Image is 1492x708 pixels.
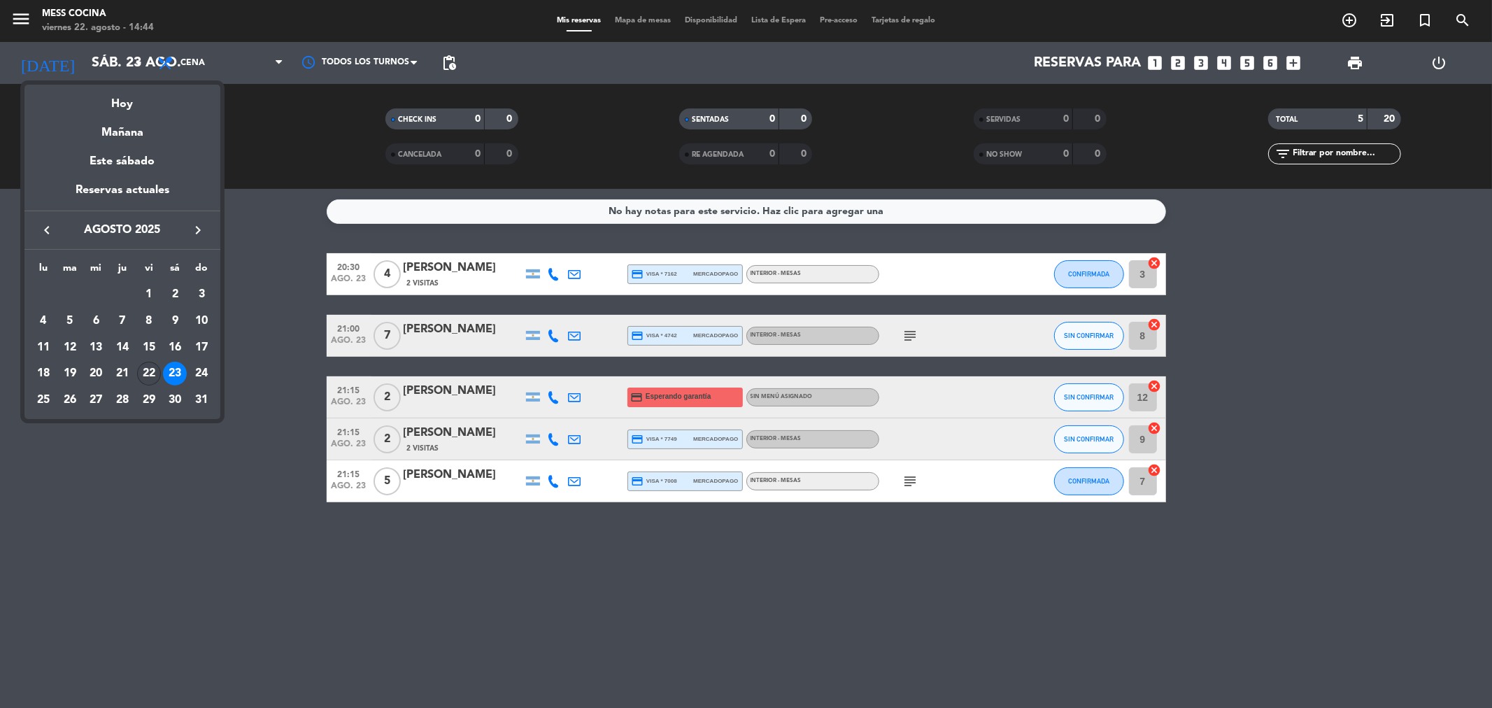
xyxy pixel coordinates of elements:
[109,387,136,413] td: 28 de agosto de 2025
[136,260,162,282] th: viernes
[58,336,82,360] div: 12
[83,361,109,388] td: 20 de agosto de 2025
[162,387,189,413] td: 30 de agosto de 2025
[190,283,213,306] div: 3
[190,362,213,385] div: 24
[162,361,189,388] td: 23 de agosto de 2025
[83,334,109,361] td: 13 de agosto de 2025
[163,336,187,360] div: 16
[31,336,55,360] div: 11
[84,388,108,412] div: 27
[111,309,134,333] div: 7
[57,387,83,413] td: 26 de agosto de 2025
[136,334,162,361] td: 15 de agosto de 2025
[24,85,220,113] div: Hoy
[188,387,215,413] td: 31 de agosto de 2025
[24,113,220,142] div: Mañana
[137,283,161,306] div: 1
[84,336,108,360] div: 13
[190,388,213,412] div: 31
[57,334,83,361] td: 12 de agosto de 2025
[136,387,162,413] td: 29 de agosto de 2025
[31,309,55,333] div: 4
[190,336,213,360] div: 17
[137,362,161,385] div: 22
[58,362,82,385] div: 19
[109,334,136,361] td: 14 de agosto de 2025
[162,308,189,334] td: 9 de agosto de 2025
[38,222,55,239] i: keyboard_arrow_left
[137,336,161,360] div: 15
[24,181,220,210] div: Reservas actuales
[188,260,215,282] th: domingo
[83,308,109,334] td: 6 de agosto de 2025
[190,222,206,239] i: keyboard_arrow_right
[84,309,108,333] div: 6
[58,309,82,333] div: 5
[163,388,187,412] div: 30
[59,221,185,239] span: agosto 2025
[109,260,136,282] th: jueves
[57,361,83,388] td: 19 de agosto de 2025
[30,361,57,388] td: 18 de agosto de 2025
[188,334,215,361] td: 17 de agosto de 2025
[111,362,134,385] div: 21
[30,282,136,309] td: AGO.
[136,361,162,388] td: 22 de agosto de 2025
[185,221,211,239] button: keyboard_arrow_right
[84,362,108,385] div: 20
[109,308,136,334] td: 7 de agosto de 2025
[163,362,187,385] div: 23
[137,388,161,412] div: 29
[188,361,215,388] td: 24 de agosto de 2025
[136,308,162,334] td: 8 de agosto de 2025
[57,308,83,334] td: 5 de agosto de 2025
[31,362,55,385] div: 18
[190,309,213,333] div: 10
[163,283,187,306] div: 2
[57,260,83,282] th: martes
[83,387,109,413] td: 27 de agosto de 2025
[162,282,189,309] td: 2 de agosto de 2025
[109,361,136,388] td: 21 de agosto de 2025
[30,334,57,361] td: 11 de agosto de 2025
[162,334,189,361] td: 16 de agosto de 2025
[30,387,57,413] td: 25 de agosto de 2025
[136,282,162,309] td: 1 de agosto de 2025
[111,336,134,360] div: 14
[188,282,215,309] td: 3 de agosto de 2025
[162,260,189,282] th: sábado
[111,388,134,412] div: 28
[163,309,187,333] div: 9
[30,260,57,282] th: lunes
[83,260,109,282] th: miércoles
[30,308,57,334] td: 4 de agosto de 2025
[58,388,82,412] div: 26
[188,308,215,334] td: 10 de agosto de 2025
[137,309,161,333] div: 8
[31,388,55,412] div: 25
[34,221,59,239] button: keyboard_arrow_left
[24,142,220,181] div: Este sábado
